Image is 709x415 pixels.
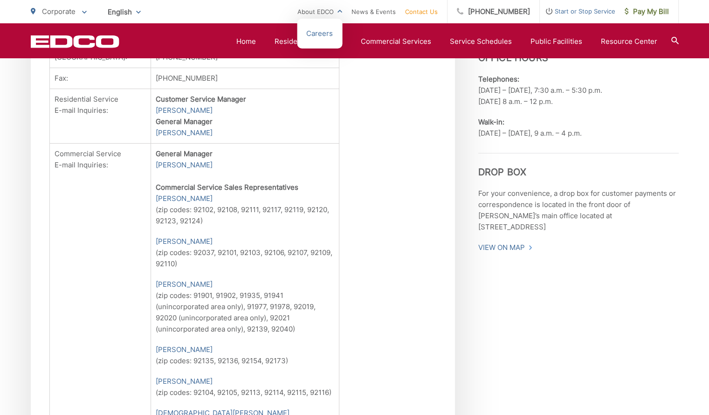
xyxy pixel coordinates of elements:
[156,279,213,290] a: [PERSON_NAME]
[478,117,679,139] p: [DATE] – [DATE], 9 a.m. – 4 p.m.
[49,89,151,144] td: Residential Service E-mail Inquiries:
[478,118,504,126] b: Walk-in:
[156,149,213,158] strong: General Manager
[156,344,213,355] a: [PERSON_NAME]
[42,7,76,16] span: Corporate
[625,6,669,17] span: Pay My Bill
[236,36,256,47] a: Home
[361,36,431,47] a: Commercial Services
[156,117,213,126] strong: General Manager
[297,6,342,17] a: About EDCO
[156,236,334,270] p: (zip codes: 92037, 92101, 92103, 92106, 92107, 92109, 92110)
[156,183,298,192] strong: Commercial Service Sales Representatives
[156,193,213,204] a: [PERSON_NAME]
[478,74,679,107] p: [DATE] – [DATE], 7:30 a.m. – 5:30 p.m. [DATE] 8 a.m. – 12 p.m.
[156,376,213,387] a: [PERSON_NAME]
[156,127,213,138] a: [PERSON_NAME]
[450,36,512,47] a: Service Schedules
[306,28,333,39] a: Careers
[151,68,339,89] td: [PHONE_NUMBER]
[478,242,533,253] a: View On Map
[31,35,119,48] a: EDCD logo. Return to the homepage.
[156,95,246,104] strong: Customer Service Manager
[156,105,213,116] a: [PERSON_NAME]
[405,6,438,17] a: Contact Us
[49,68,151,89] td: Fax:
[156,236,213,247] a: [PERSON_NAME]
[478,153,679,178] h3: Drop Box
[156,376,334,398] p: (zip codes: 92104, 92105, 92113, 92114, 92115, 92116)
[156,279,334,335] p: (zip codes: 91901, 91902, 91935, 91941 (unincorporated area only), 91977, 91978, 92019, 92020 (un...
[530,36,582,47] a: Public Facilities
[156,344,334,367] p: (zip codes: 92135, 92136, 92154, 92173)
[351,6,396,17] a: News & Events
[478,188,679,233] p: For your convenience, a drop box for customer payments or correspondence is located in the front ...
[156,159,213,171] a: [PERSON_NAME]
[275,36,342,47] a: Residential Services
[601,36,657,47] a: Resource Center
[101,4,148,20] span: English
[478,75,519,83] b: Telephones:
